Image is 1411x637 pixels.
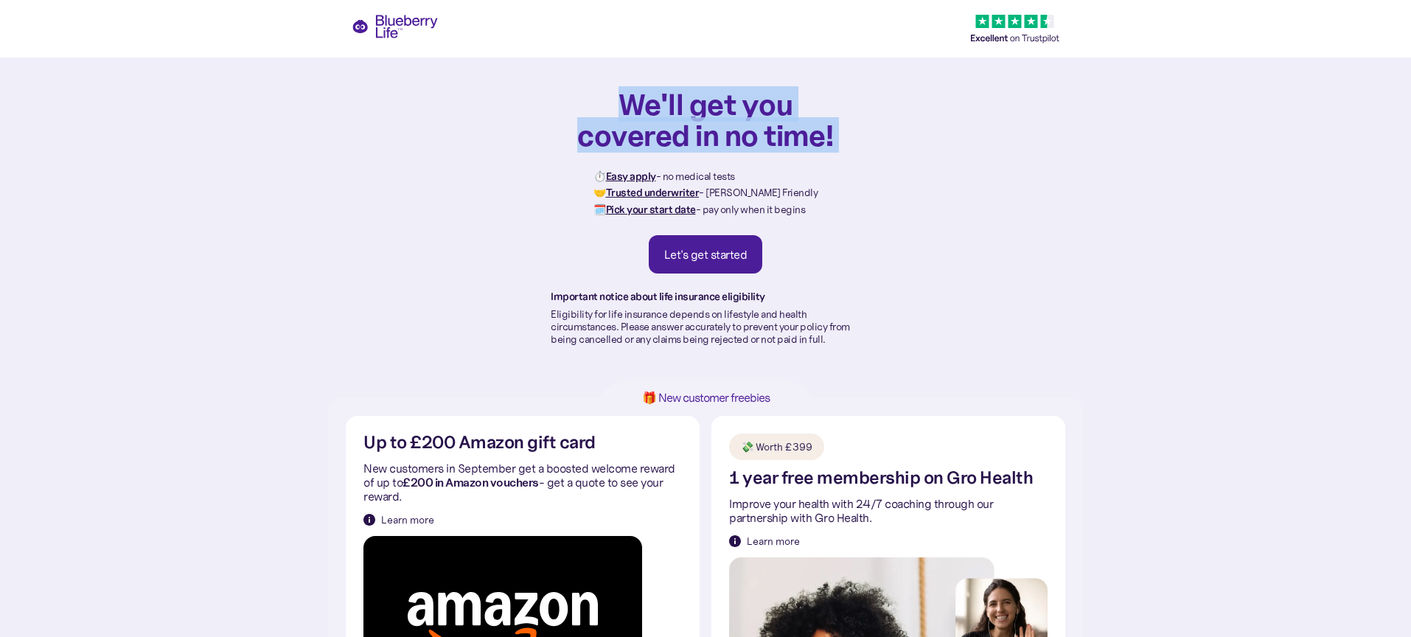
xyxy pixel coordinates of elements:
[363,512,434,527] a: Learn more
[729,534,800,549] a: Learn more
[363,434,596,452] h2: Up to £200 Amazon gift card
[741,439,812,454] div: 💸 Worth £399
[729,469,1033,487] h2: 1 year free membership on Gro Health
[729,497,1048,525] p: Improve your health with 24/7 coaching through our partnership with Gro Health.
[606,186,700,199] strong: Trusted underwriter
[576,88,835,150] h1: We'll get you covered in no time!
[363,462,682,504] p: New customers in September get a boosted welcome reward of up to - get a quote to see your reward.
[381,512,434,527] div: Learn more
[649,235,763,274] a: Let's get started
[619,391,792,404] h1: 🎁 New customer freebies
[403,475,539,490] strong: £200 in Amazon vouchers
[593,168,818,217] p: ⏱️ - no medical tests 🤝 - [PERSON_NAME] Friendly 🗓️ - pay only when it begins
[606,203,696,216] strong: Pick your start date
[551,290,765,303] strong: Important notice about life insurance eligibility
[747,534,800,549] div: Learn more
[551,308,860,345] p: Eligibility for life insurance depends on lifestyle and health circumstances. Please answer accur...
[664,247,748,262] div: Let's get started
[606,170,656,183] strong: Easy apply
